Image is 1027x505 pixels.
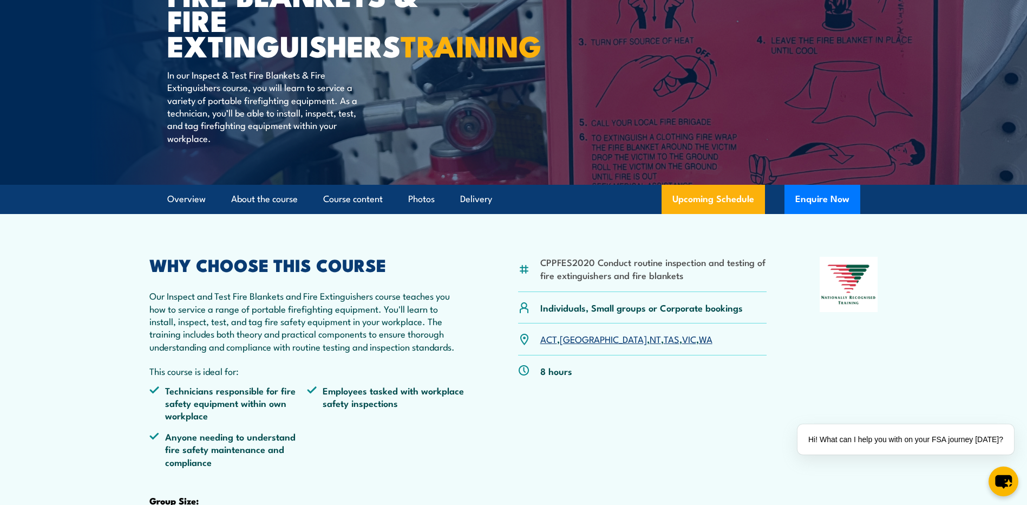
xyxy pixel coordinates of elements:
a: ACT [540,332,557,345]
li: CPPFES2020 Conduct routine inspection and testing of fire extinguishers and fire blankets [540,256,767,281]
a: NT [650,332,661,345]
p: This course is ideal for: [149,365,466,377]
a: Overview [167,185,206,213]
li: Employees tasked with workplace safety inspections [307,384,465,422]
p: Our Inspect and Test Fire Blankets and Fire Extinguishers course teaches you how to service a ran... [149,289,466,353]
div: Hi! What can I help you with on your FSA journey [DATE]? [797,424,1014,455]
li: Anyone needing to understand fire safety maintenance and compliance [149,430,308,468]
a: Delivery [460,185,492,213]
a: Photos [408,185,435,213]
strong: TRAINING [401,22,541,67]
h2: WHY CHOOSE THIS COURSE [149,257,466,272]
a: Upcoming Schedule [662,185,765,214]
a: TAS [664,332,679,345]
a: About the course [231,185,298,213]
img: Nationally Recognised Training logo. [820,257,878,312]
button: chat-button [989,467,1018,496]
a: [GEOGRAPHIC_DATA] [560,332,647,345]
li: Technicians responsible for fire safety equipment within own workplace [149,384,308,422]
p: Individuals, Small groups or Corporate bookings [540,301,743,314]
button: Enquire Now [784,185,860,214]
a: VIC [682,332,696,345]
a: WA [699,332,712,345]
p: In our Inspect & Test Fire Blankets & Fire Extinguishers course, you will learn to service a vari... [167,68,365,144]
a: Course content [323,185,383,213]
p: 8 hours [540,365,572,377]
p: , , , , , [540,333,712,345]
